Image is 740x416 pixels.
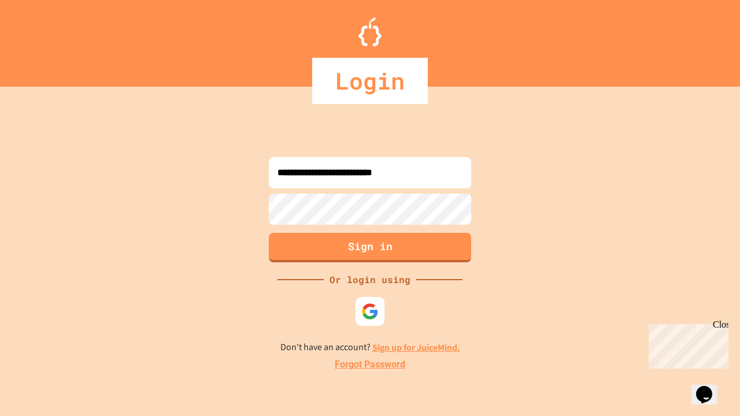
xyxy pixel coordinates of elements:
[280,340,460,355] p: Don't have an account?
[312,58,428,104] div: Login
[5,5,80,73] div: Chat with us now!Close
[324,273,416,287] div: Or login using
[335,358,405,372] a: Forgot Password
[644,320,728,369] iframe: chat widget
[361,303,379,320] img: google-icon.svg
[372,341,460,354] a: Sign up for JuiceMind.
[691,370,728,404] iframe: chat widget
[269,233,471,262] button: Sign in
[358,17,382,46] img: Logo.svg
